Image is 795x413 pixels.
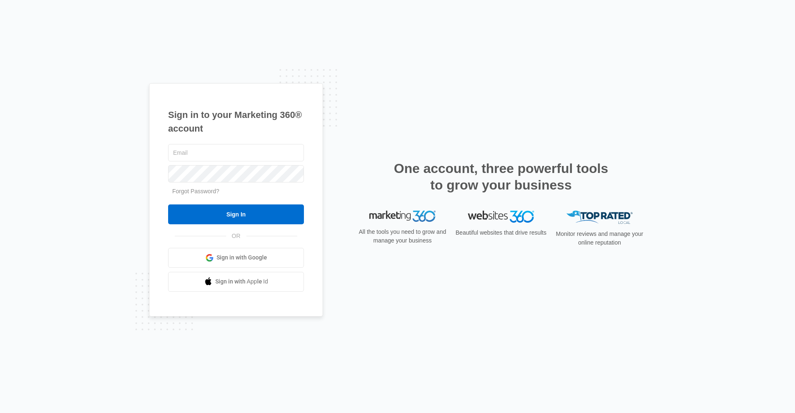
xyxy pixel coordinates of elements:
[172,188,219,194] a: Forgot Password?
[391,160,611,193] h2: One account, three powerful tools to grow your business
[168,272,304,292] a: Sign in with Apple Id
[215,277,268,286] span: Sign in with Apple Id
[168,248,304,268] a: Sign in with Google
[553,230,646,247] p: Monitor reviews and manage your online reputation
[369,211,436,222] img: Marketing 360
[226,232,246,240] span: OR
[168,204,304,224] input: Sign In
[217,253,267,262] span: Sign in with Google
[168,144,304,161] input: Email
[455,228,547,237] p: Beautiful websites that drive results
[468,211,534,223] img: Websites 360
[566,211,633,224] img: Top Rated Local
[356,228,449,245] p: All the tools you need to grow and manage your business
[168,108,304,135] h1: Sign in to your Marketing 360® account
